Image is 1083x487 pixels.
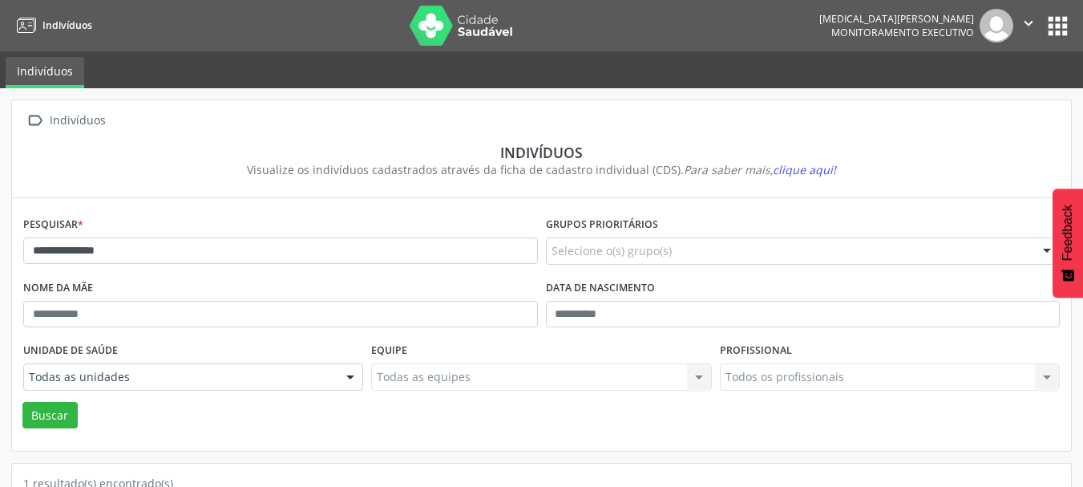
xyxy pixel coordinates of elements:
a:  Indivíduos [23,109,108,132]
i:  [23,109,46,132]
span: clique aqui! [773,162,836,177]
div: Visualize os indivíduos cadastrados através da ficha de cadastro individual (CDS). [34,161,1049,178]
label: Profissional [720,339,792,363]
a: Indivíduos [11,12,92,39]
div: Indivíduos [34,144,1049,161]
div: Indivíduos [46,109,108,132]
button: Buscar [22,402,78,429]
i: Para saber mais, [684,162,836,177]
button:  [1013,9,1044,43]
span: Selecione o(s) grupo(s) [552,242,672,259]
label: Grupos prioritários [546,213,658,237]
label: Equipe [371,339,407,363]
span: Feedback [1061,205,1075,261]
label: Nome da mãe [23,276,93,301]
button: apps [1044,12,1072,40]
label: Data de nascimento [546,276,655,301]
span: Indivíduos [42,18,92,32]
label: Pesquisar [23,213,83,237]
i:  [1020,14,1037,32]
label: Unidade de saúde [23,339,118,363]
a: Indivíduos [6,57,84,88]
button: Feedback - Mostrar pesquisa [1053,189,1083,298]
span: Todas as unidades [29,369,330,385]
div: [MEDICAL_DATA][PERSON_NAME] [819,12,974,26]
span: Monitoramento Executivo [831,26,974,39]
img: img [980,9,1013,43]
